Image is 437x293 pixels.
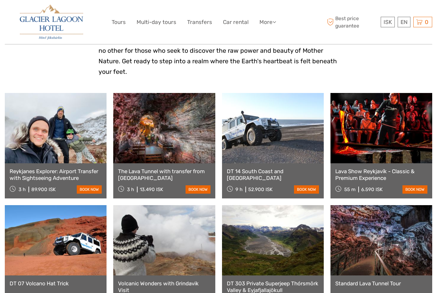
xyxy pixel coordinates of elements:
[227,168,319,181] a: DT 14 South Coast and [GEOGRAPHIC_DATA]
[77,186,102,194] a: book now
[384,19,392,25] span: ISK
[361,187,383,193] div: 6.590 ISK
[127,187,134,193] span: 3 h
[402,186,427,194] a: book now
[325,15,379,29] span: Best price guarantee
[9,11,72,16] p: We're away right now. Please check back later!
[187,18,212,27] a: Transfers
[186,186,211,194] a: book now
[74,10,81,18] button: Open LiveChat chat widget
[20,5,83,40] img: 2790-86ba44ba-e5e5-4a53-8ab7-28051417b7bc_logo_big.jpg
[335,168,427,181] a: Lava Show Reykjavík - Classic & Premium Experience
[259,18,276,27] a: More
[223,18,249,27] a: Car rental
[235,187,242,193] span: 9 h
[112,18,126,27] a: Tours
[118,168,210,181] a: The Lava Tunnel with transfer from [GEOGRAPHIC_DATA]
[10,281,102,287] a: DT 07 Volcano Hat Trick
[137,18,176,27] a: Multi-day tours
[398,17,410,27] div: EN
[424,19,429,25] span: 0
[335,281,427,287] a: Standard Lava Tunnel Tour
[294,186,319,194] a: book now
[19,187,26,193] span: 3 h
[248,187,273,193] div: 52.900 ISK
[31,187,56,193] div: 89.900 ISK
[10,168,102,181] a: Reykjanes Explorer: Airport Transfer with Sightseeing Adventure
[344,187,355,193] span: 55 m
[140,187,163,193] div: 13.490 ISK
